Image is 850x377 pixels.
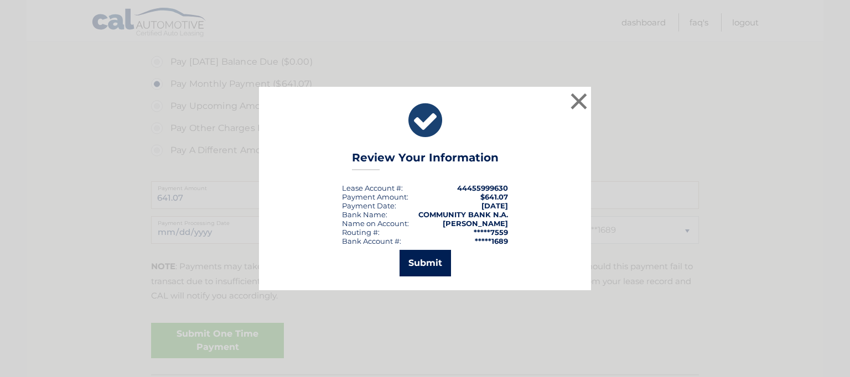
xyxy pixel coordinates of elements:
[568,90,590,112] button: ×
[342,219,409,228] div: Name on Account:
[342,184,403,192] div: Lease Account #:
[342,228,380,237] div: Routing #:
[342,210,387,219] div: Bank Name:
[443,219,508,228] strong: [PERSON_NAME]
[481,201,508,210] span: [DATE]
[457,184,508,192] strong: 44455999630
[352,151,499,170] h3: Review Your Information
[342,201,396,210] div: :
[400,250,451,276] button: Submit
[342,201,395,210] span: Payment Date
[342,192,408,201] div: Payment Amount:
[480,192,508,201] span: $641.07
[418,210,508,219] strong: COMMUNITY BANK N.A.
[342,237,401,245] div: Bank Account #:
